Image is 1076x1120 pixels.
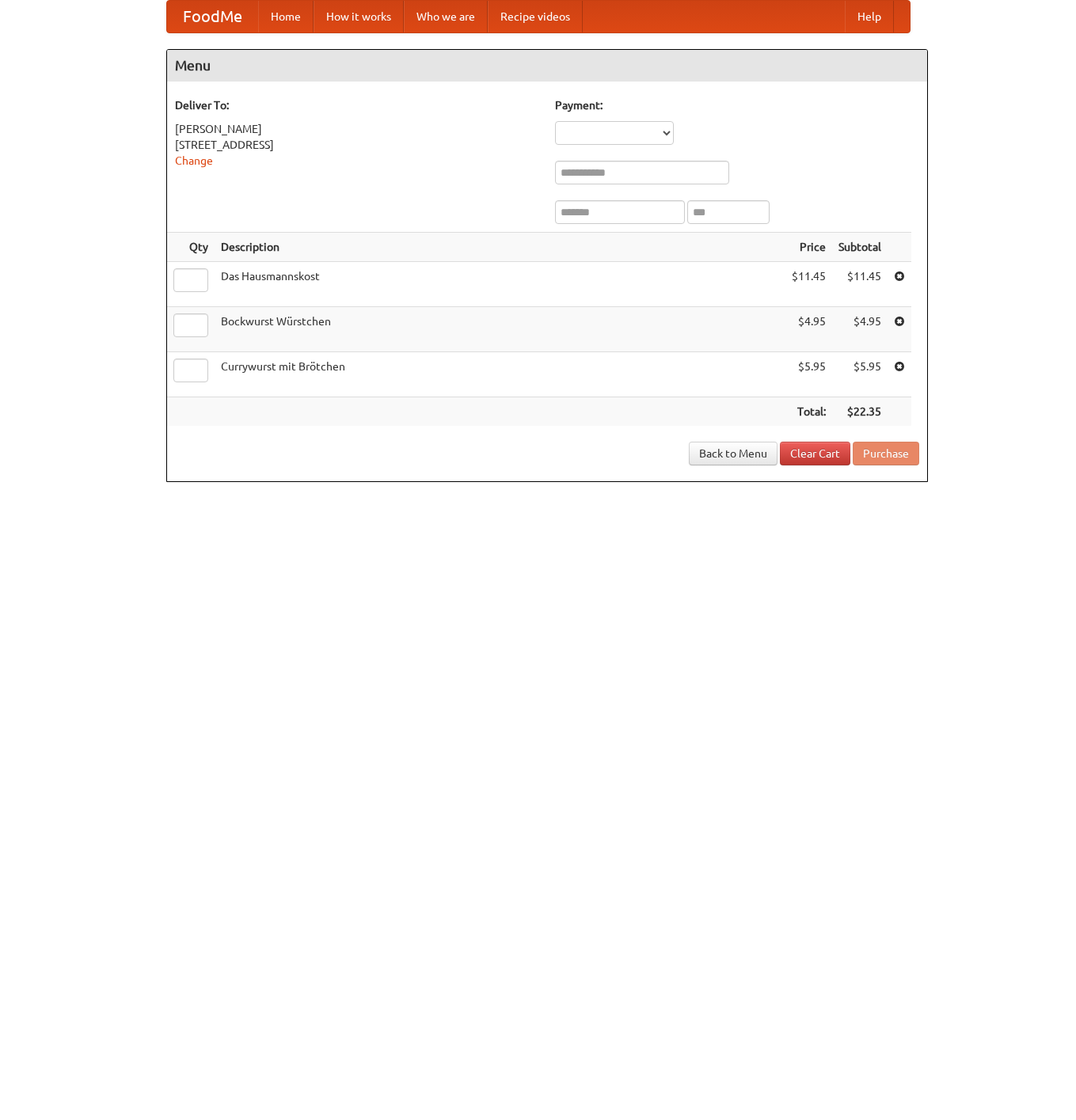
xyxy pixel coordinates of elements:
[314,1,404,32] a: How it works
[215,262,785,307] td: Das Hausmannskost
[832,397,888,427] th: $22.35
[832,262,888,307] td: $11.45
[689,442,778,465] a: Back to Menu
[845,1,894,32] a: Help
[555,97,919,113] h5: Payment:
[785,352,832,397] td: $5.95
[785,233,832,262] th: Price
[175,97,539,113] h5: Deliver To:
[215,307,785,352] td: Bockwurst Würstchen
[175,121,539,137] div: [PERSON_NAME]
[785,307,832,352] td: $4.95
[785,262,832,307] td: $11.45
[832,307,888,352] td: $4.95
[785,397,832,427] th: Total:
[175,137,539,153] div: [STREET_ADDRESS]
[215,352,785,397] td: Currywurst mit Brötchen
[215,233,785,262] th: Description
[832,352,888,397] td: $5.95
[167,50,927,82] h4: Menu
[258,1,314,32] a: Home
[175,154,213,167] a: Change
[780,442,850,465] a: Clear Cart
[167,1,258,32] a: FoodMe
[488,1,583,32] a: Recipe videos
[404,1,488,32] a: Who we are
[167,233,215,262] th: Qty
[832,233,888,262] th: Subtotal
[853,442,919,465] button: Purchase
